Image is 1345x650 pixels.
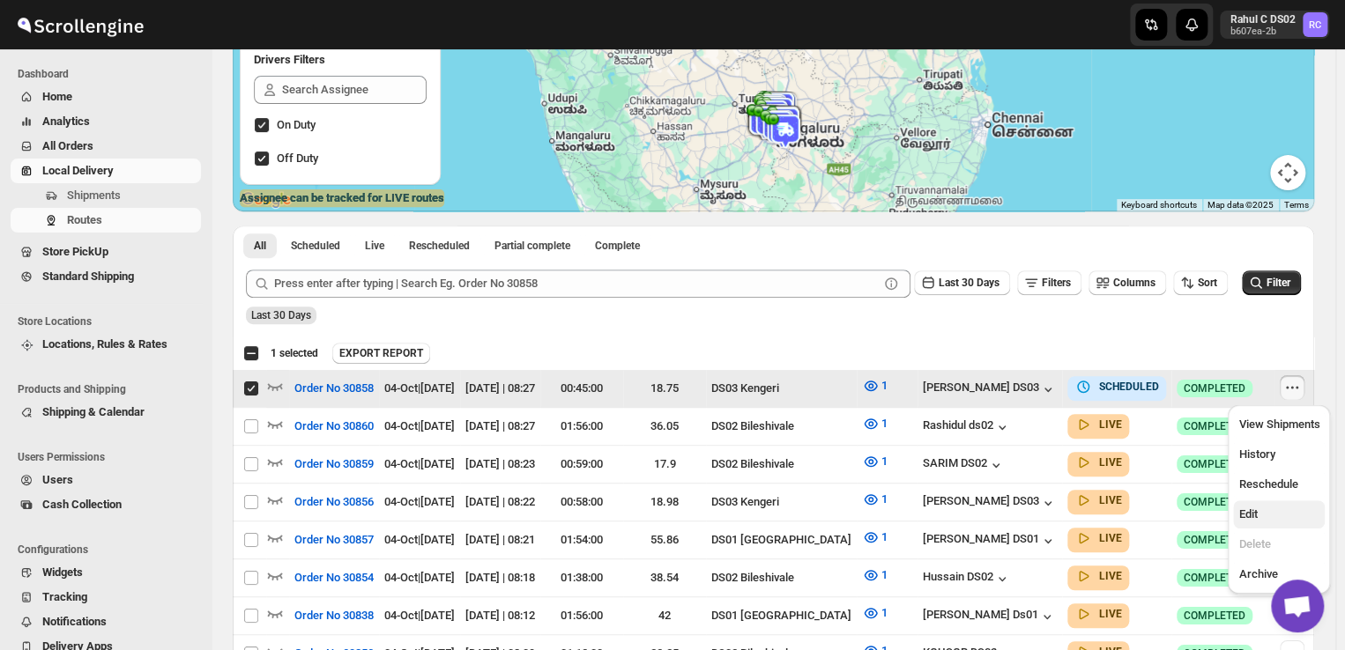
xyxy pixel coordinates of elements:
[277,151,318,165] span: Off Duty
[546,380,618,397] div: 00:45:00
[1099,494,1122,506] b: LIVE
[546,493,618,511] div: 00:58:00
[42,90,72,103] span: Home
[1099,456,1122,469] b: LIVE
[881,606,888,619] span: 1
[914,270,1010,295] button: Last 30 Days
[384,457,455,470] span: 04-Oct | [DATE]
[409,239,470,253] span: Rescheduled
[67,188,121,202] span: Shipments
[1099,418,1122,431] b: LIVE
[1267,277,1290,289] span: Filter
[1042,277,1071,289] span: Filters
[711,380,851,397] div: DS03 Kengeri
[294,531,374,549] span: Order No 30857
[42,114,90,128] span: Analytics
[384,495,455,508] span: 04-Oct | [DATE]
[923,456,1005,474] button: SARIM DS02
[1238,417,1319,431] span: View Shipments
[339,346,423,360] span: EXPORT REPORT
[851,561,898,589] button: 1
[1089,270,1166,295] button: Columns
[11,208,201,233] button: Routes
[465,455,535,473] div: [DATE] | 08:23
[881,492,888,506] span: 1
[237,188,295,211] img: Google
[923,494,1057,512] div: [PERSON_NAME] DS03
[11,560,201,585] button: Widgets
[11,109,201,134] button: Analytics
[1271,580,1324,632] div: Open chat
[1242,270,1301,295] button: Filter
[42,615,107,628] span: Notifications
[1238,537,1270,550] span: Delete
[11,134,201,159] button: All Orders
[546,455,618,473] div: 00:59:00
[42,498,122,511] span: Cash Collection
[294,569,374,587] span: Order No 30854
[11,468,201,492] button: Users
[11,585,201,609] button: Tracking
[1074,491,1122,509] button: LIVE
[1099,532,1122,544] b: LIVE
[628,380,701,397] div: 18.75
[923,418,1011,436] button: Rashidul ds02
[284,412,384,440] button: Order No 30860
[1074,454,1122,471] button: LIVE
[384,533,455,546] span: 04-Oct | [DATE]
[42,270,134,283] span: Standard Shipping
[546,531,618,549] div: 01:54:00
[332,343,430,364] button: EXPORT REPORT
[711,607,851,624] div: DS01 [GEOGRAPHIC_DATA]
[11,183,201,208] button: Shipments
[595,239,640,253] span: Complete
[11,609,201,634] button: Notifications
[1121,199,1197,211] button: Keyboard shortcuts
[939,277,999,289] span: Last 30 Days
[1184,609,1245,623] span: COMPLETED
[14,3,146,47] img: ScrollEngine
[881,568,888,581] span: 1
[1238,567,1277,580] span: Archive
[1074,567,1122,585] button: LIVE
[923,608,1056,625] button: [PERSON_NAME] Ds01
[1099,380,1159,393] b: SCHEDULED
[1220,11,1329,39] button: User menu
[284,450,384,478] button: Order No 30859
[851,523,898,551] button: 1
[711,531,851,549] div: DS01 [GEOGRAPHIC_DATA]
[851,372,898,400] button: 1
[1270,155,1305,190] button: Map camera controls
[291,239,340,253] span: Scheduled
[1074,416,1122,433] button: LIVE
[384,609,455,622] span: 04-Oct | [DATE]
[1074,529,1122,547] button: LIVE
[384,381,455,395] span: 04-Oct | [DATE]
[465,607,535,624] div: [DATE] | 08:12
[294,455,374,473] span: Order No 30859
[1309,19,1321,31] text: RC
[274,270,879,298] input: Press enter after typing | Search Eg. Order No 30858
[465,417,535,435] div: [DATE] | 08:27
[923,570,1011,587] div: Hussain DS02
[711,455,851,473] div: DS02 Bileshivale
[923,380,1057,398] button: [PERSON_NAME] DS03
[923,532,1057,550] button: [PERSON_NAME] DS01
[284,602,384,630] button: Order No 30838
[881,379,888,392] span: 1
[254,239,266,253] span: All
[42,164,114,177] span: Local Delivery
[628,493,701,511] div: 18.98
[1184,457,1245,471] span: COMPLETED
[711,569,851,587] div: DS02 Bileshivale
[1184,571,1245,585] span: COMPLETED
[546,417,618,435] div: 01:56:00
[465,380,535,397] div: [DATE] | 08:27
[282,76,427,104] input: Search Assignee
[1184,419,1245,433] span: COMPLETED
[1230,26,1296,37] p: b607ea-2b
[465,493,535,511] div: [DATE] | 08:22
[42,139,93,152] span: All Orders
